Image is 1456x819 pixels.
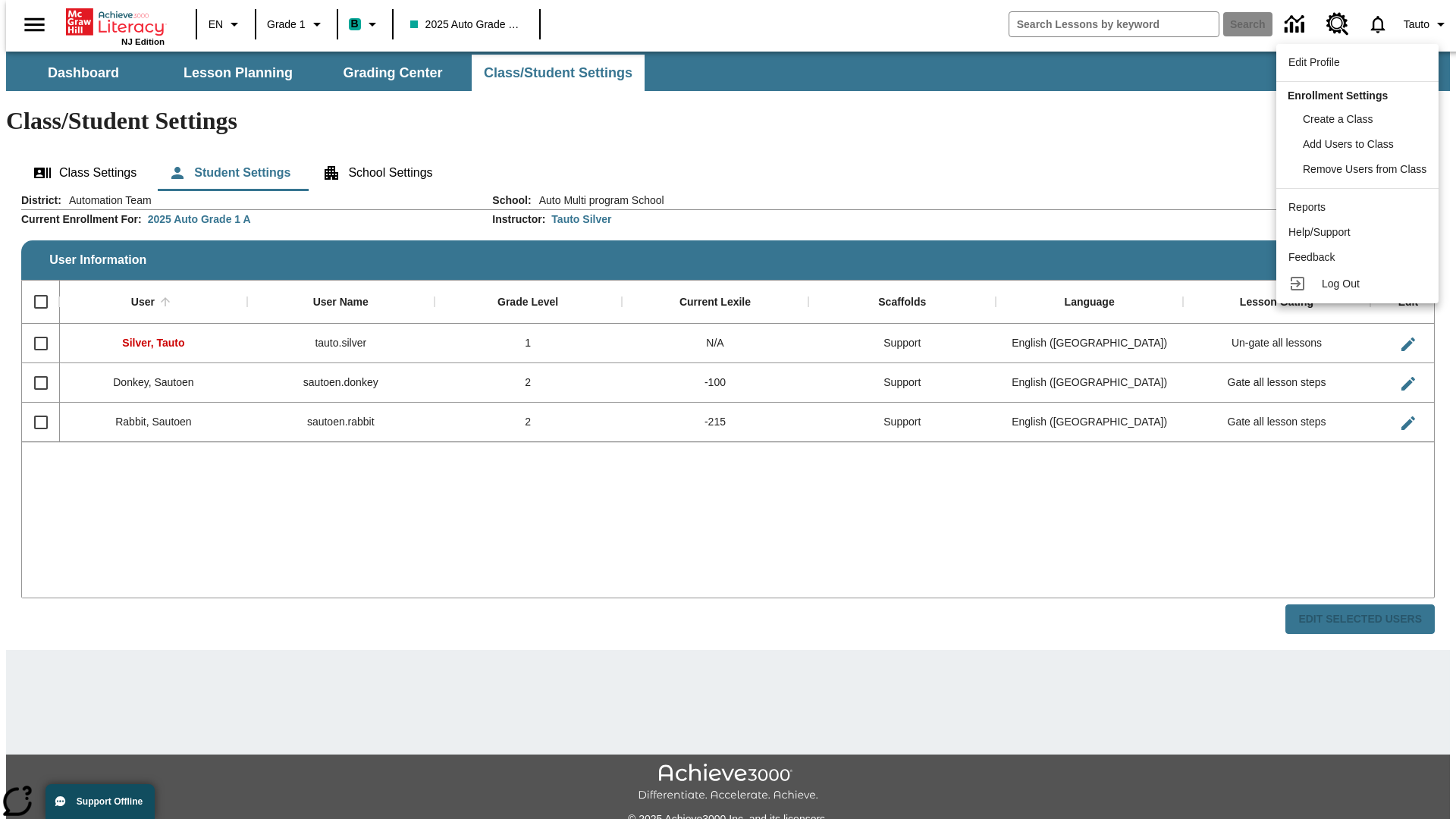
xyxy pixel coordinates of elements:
span: Remove Users from Class [1303,163,1426,175]
span: Feedback [1288,251,1335,263]
span: Enrollment Settings [1288,89,1388,102]
span: Help/Support [1288,226,1351,238]
span: Log Out [1322,278,1360,290]
span: Add Users to Class [1303,138,1394,150]
span: Create a Class [1303,113,1373,125]
span: Reports [1288,201,1326,213]
span: Edit Profile [1288,56,1340,68]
